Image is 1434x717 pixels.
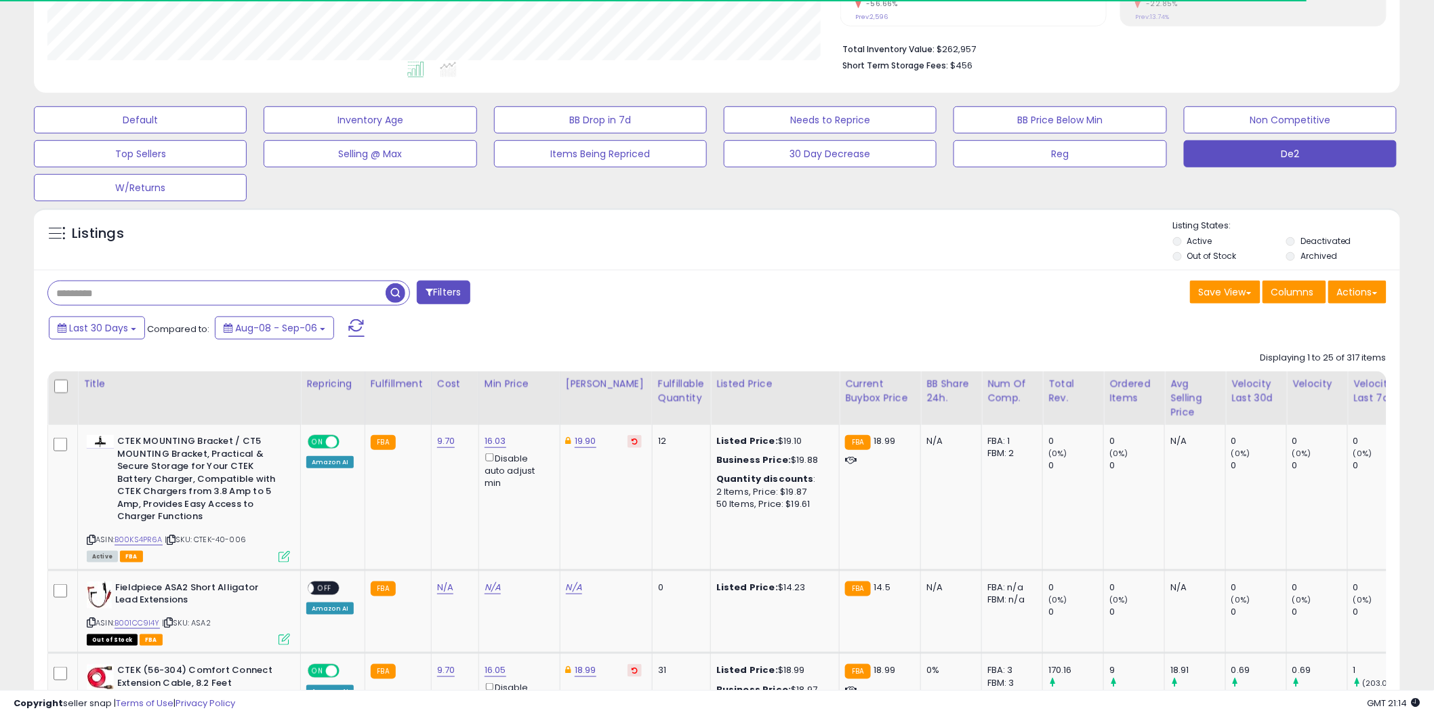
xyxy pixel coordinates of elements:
div: Min Price [485,377,554,391]
small: FBA [845,664,870,679]
div: N/A [1170,581,1215,594]
button: Columns [1263,281,1326,304]
a: B001CC9I4Y [115,617,160,629]
div: $14.23 [716,581,829,594]
div: 170.16 [1048,664,1103,676]
button: Aug-08 - Sep-06 [215,316,334,340]
div: Velocity Last 30d [1231,377,1281,405]
div: 0 [1109,459,1164,472]
small: (0%) [1353,594,1372,605]
div: 0 [1353,606,1408,618]
button: Selling @ Max [264,140,476,167]
small: FBA [371,664,396,679]
button: 30 Day Decrease [724,140,937,167]
div: 0 [1231,581,1286,594]
small: (0%) [1353,448,1372,459]
b: Listed Price: [716,663,778,676]
div: N/A [1170,435,1215,447]
button: Reg [954,140,1166,167]
span: All listings currently available for purchase on Amazon [87,551,118,562]
div: 0 [1231,606,1286,618]
div: FBM: n/a [987,594,1032,606]
b: Listed Price: [716,434,778,447]
div: Listed Price [716,377,834,391]
a: 9.70 [437,663,455,677]
div: 0 [1353,435,1408,447]
span: 18.99 [874,663,896,676]
div: 0 [1231,459,1286,472]
div: 0 [1048,581,1103,594]
div: Avg Selling Price [1170,377,1220,419]
p: Listing States: [1173,220,1400,232]
div: 0% [926,664,971,676]
b: CTEK (56-304) Comfort Connect Extension Cable, 8.2 Feet [117,664,282,693]
div: 0 [1231,435,1286,447]
div: 0.69 [1292,664,1347,676]
div: 50 Items, Price: $19.61 [716,498,829,510]
span: OFF [314,582,335,594]
div: $19.10 [716,435,829,447]
span: FBA [140,634,163,646]
b: CTEK MOUNTING Bracket / CT5 MOUNTING Bracket, Practical & Secure Storage for Your CTEK Battery Ch... [117,435,282,527]
small: (0%) [1048,594,1067,605]
span: OFF [337,665,359,677]
div: 0 [1048,606,1103,618]
b: Fieldpiece ASA2 Short Alligator Lead Extensions [115,581,280,610]
small: Prev: 13.74% [1135,13,1169,21]
span: Last 30 Days [69,321,128,335]
div: BB Share 24h. [926,377,976,405]
button: De2 [1184,140,1397,167]
small: (0%) [1292,594,1311,605]
div: Disable auto adjust min [485,451,550,489]
small: Prev: 2,596 [855,13,888,21]
span: 18.99 [874,434,896,447]
label: Active [1187,235,1212,247]
a: B00KS4PR6A [115,534,163,546]
div: 0 [1292,606,1347,618]
b: Listed Price: [716,581,778,594]
span: ON [309,665,326,677]
label: Deactivated [1300,235,1351,247]
img: 41NtWeakIrL._SL40_.jpg [87,581,112,609]
button: BB Price Below Min [954,106,1166,134]
div: seller snap | | [14,697,235,710]
div: 18.91 [1170,664,1225,676]
small: (0%) [1048,448,1067,459]
div: 2 Items, Price: $19.87 [716,486,829,498]
div: N/A [926,435,971,447]
div: 12 [658,435,700,447]
div: FBA: 1 [987,435,1032,447]
button: Filters [417,281,470,304]
div: Repricing [306,377,359,391]
label: Out of Stock [1187,250,1237,262]
div: Amazon AI [306,456,354,468]
div: Cost [437,377,473,391]
label: Archived [1300,250,1337,262]
button: W/Returns [34,174,247,201]
button: Default [34,106,247,134]
div: 0 [1048,435,1103,447]
div: 0 [1292,459,1347,472]
a: 16.05 [485,663,506,677]
a: Privacy Policy [176,697,235,710]
a: 16.03 [485,434,506,448]
b: Quantity discounts [716,472,814,485]
span: 2025-10-7 21:14 GMT [1368,697,1420,710]
div: 0 [1292,435,1347,447]
div: Fulfillable Quantity [658,377,705,405]
div: 0 [1353,581,1408,594]
button: Save View [1190,281,1261,304]
div: 9 [1109,664,1164,676]
button: Inventory Age [264,106,476,134]
div: FBA: 3 [987,664,1032,676]
a: 19.90 [575,434,596,448]
span: $456 [950,59,972,72]
div: Displaying 1 to 25 of 317 items [1261,352,1387,365]
button: Non Competitive [1184,106,1397,134]
b: Total Inventory Value: [842,43,935,55]
div: Num of Comp. [987,377,1037,405]
div: FBA: n/a [987,581,1032,594]
div: 0.69 [1231,664,1286,676]
div: 0 [1292,581,1347,594]
strong: Copyright [14,697,63,710]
